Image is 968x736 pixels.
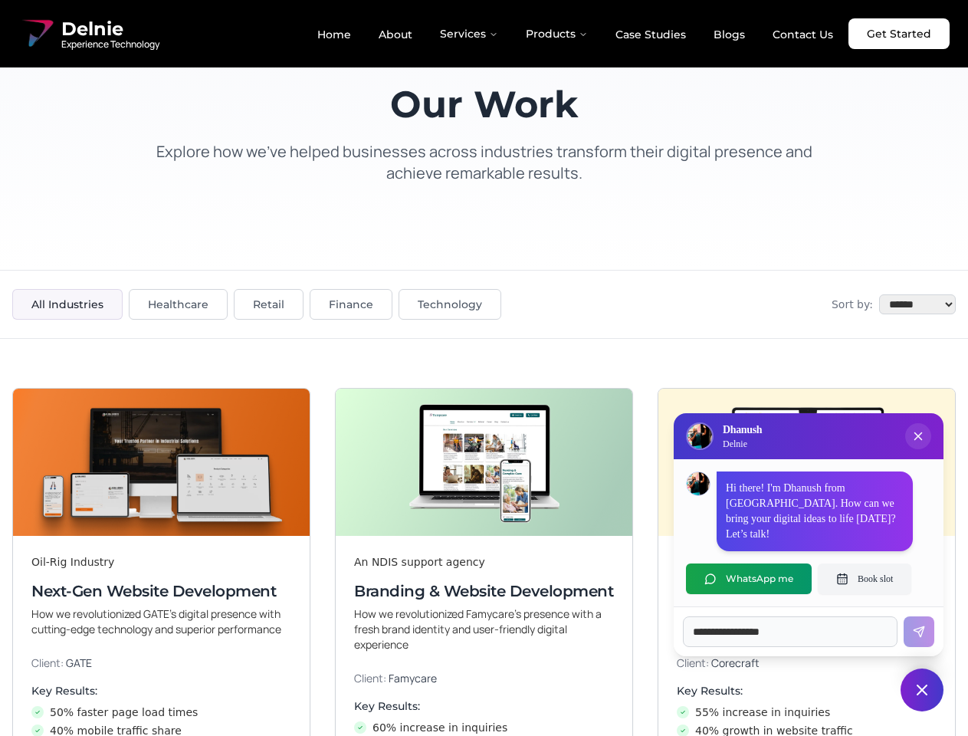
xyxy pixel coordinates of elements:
[603,21,698,48] a: Case Studies
[66,655,92,670] span: GATE
[905,423,931,449] button: Close chat popup
[18,15,159,52] a: Delnie Logo Full
[726,481,904,542] p: Hi there! I'm Dhanush from [GEOGRAPHIC_DATA]. How can we bring your digital ideas to life [DATE]?...
[61,38,159,51] span: Experience Technology
[832,297,873,312] span: Sort by:
[354,606,614,652] p: How we revolutionized Famycare’s presence with a fresh brand identity and user-friendly digital e...
[760,21,845,48] a: Contact Us
[687,472,710,495] img: Dhanush
[13,389,310,536] img: Next-Gen Website Development
[31,606,291,637] p: How we revolutionized GATE’s digital presence with cutting-edge technology and superior performance
[310,289,392,320] button: Finance
[686,563,812,594] button: WhatsApp me
[18,15,55,52] img: Delnie Logo
[354,580,614,602] h3: Branding & Website Development
[31,683,291,698] h4: Key Results:
[31,705,291,720] li: 50% faster page load times
[848,18,950,49] a: Get Started
[354,720,614,735] li: 60% increase in inquiries
[305,21,363,48] a: Home
[514,18,600,49] button: Products
[677,705,937,720] li: 55% increase in inquiries
[701,21,757,48] a: Blogs
[818,563,911,594] button: Book slot
[658,389,955,536] img: Digital & Brand Revamp
[61,17,159,41] span: Delnie
[31,580,291,602] h3: Next-Gen Website Development
[336,389,632,536] img: Branding & Website Development
[354,698,614,714] h4: Key Results:
[901,669,943,711] button: Close chat
[12,289,123,320] button: All Industries
[723,438,762,450] p: Delnie
[687,424,712,449] img: Delnie Logo
[129,289,228,320] button: Healthcare
[399,289,501,320] button: Technology
[354,671,614,686] p: Client:
[234,289,304,320] button: Retail
[723,422,762,438] h3: Dhanush
[389,671,437,685] span: Famycare
[31,655,291,671] p: Client:
[366,21,425,48] a: About
[428,18,510,49] button: Services
[141,86,828,123] h1: Our Work
[354,554,614,570] div: An NDIS support agency
[31,554,291,570] div: Oil-Rig Industry
[141,141,828,184] p: Explore how we've helped businesses across industries transform their digital presence and achiev...
[305,18,845,49] nav: Main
